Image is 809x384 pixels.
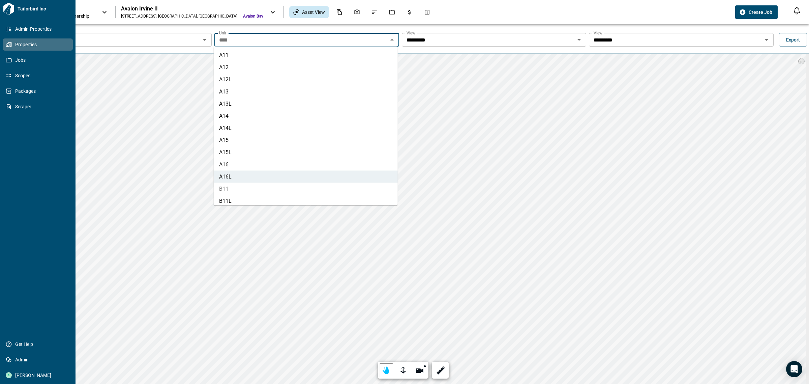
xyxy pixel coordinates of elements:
[762,35,771,45] button: Open
[420,6,434,18] div: Takeoff Center
[350,6,364,18] div: Photos
[402,6,417,18] div: Budgets
[779,33,807,47] button: Export
[289,6,329,18] div: Asset View
[3,70,73,82] a: Scopes
[214,134,398,146] li: A15
[594,30,602,36] label: View
[12,103,66,110] span: Scraper
[786,361,802,377] div: Open Intercom Messenger
[214,159,398,171] li: A16
[407,30,415,36] label: View
[332,6,347,18] div: Documents
[791,5,802,16] button: Open notification feed
[12,57,66,63] span: Jobs
[214,98,398,110] li: A13L
[574,35,584,45] button: Open
[214,195,398,207] li: B11L
[214,122,398,134] li: A14L
[12,356,66,363] span: Admin
[15,5,73,12] span: Tailorbird Inc
[12,88,66,94] span: Packages
[121,13,237,19] div: [STREET_ADDRESS] , [GEOGRAPHIC_DATA] , [GEOGRAPHIC_DATA]
[385,6,399,18] div: Jobs
[735,5,778,19] button: Create Job
[12,341,66,348] span: Get Help
[214,146,398,159] li: A15L
[214,171,398,183] li: A16L
[214,49,398,61] li: A11
[3,54,73,66] a: Jobs
[214,183,398,195] li: B11
[12,26,66,32] span: Admin-Properties
[12,72,66,79] span: Scopes
[214,74,398,86] li: A12L
[786,36,800,43] span: Export
[302,9,325,16] span: Asset View
[3,354,73,366] a: Admin
[214,61,398,74] li: A12
[214,110,398,122] li: A14
[200,35,209,45] button: Open
[3,38,73,51] a: Properties
[12,372,66,379] span: [PERSON_NAME]
[243,13,263,19] span: Avalon Bay
[121,5,263,12] div: Avalon Irvine II
[3,85,73,97] a: Packages
[214,86,398,98] li: A13
[749,9,772,16] span: Create Job
[367,6,382,18] div: Issues & Info
[387,35,397,45] button: Close
[219,30,226,36] label: Unit
[3,23,73,35] a: Admin-Properties
[3,101,73,113] a: Scraper
[12,41,66,48] span: Properties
